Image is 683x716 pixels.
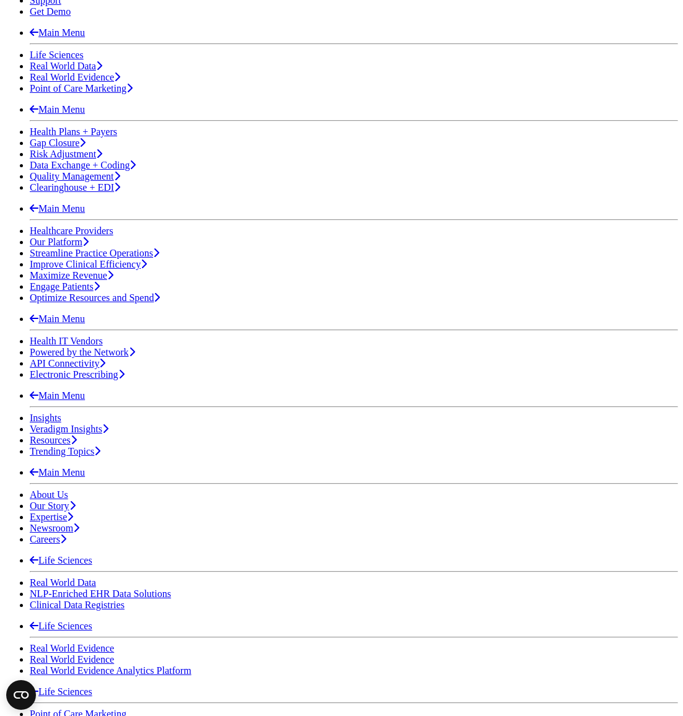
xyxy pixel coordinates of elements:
[30,225,113,236] a: Healthcare Providers
[30,313,85,324] a: Main Menu
[30,61,102,71] a: Real World Data
[30,72,120,82] a: Real World Evidence
[30,270,113,281] a: Maximize Revenue
[30,534,66,544] a: Careers
[30,577,96,588] a: Real World Data
[30,259,147,269] a: Improve Clinical Efficiency
[30,347,135,357] a: Powered by the Network
[30,665,192,676] a: Real World Evidence Analytics Platform
[30,489,68,500] a: About Us
[30,600,125,610] a: Clinical Data Registries
[30,555,92,565] a: Life Sciences
[30,424,108,434] a: Veradigm Insights
[30,643,114,653] a: Real World Evidence
[30,6,71,17] a: Get Demo
[30,446,100,456] a: Trending Topics
[30,292,160,303] a: Optimize Resources and Spend
[6,680,36,710] button: Open CMP widget
[30,182,120,193] a: Clearinghouse + EDI
[30,621,92,631] a: Life Sciences
[30,27,85,38] a: Main Menu
[30,237,89,247] a: Our Platform
[30,50,84,60] a: Life Sciences
[30,171,120,181] a: Quality Management
[30,523,79,533] a: Newsroom
[30,281,100,292] a: Engage Patients
[30,467,85,478] a: Main Menu
[30,413,61,423] a: Insights
[30,83,133,94] a: Point of Care Marketing
[30,336,103,346] a: Health IT Vendors
[30,160,136,170] a: Data Exchange + Coding
[30,358,105,369] a: API Connectivity
[30,104,85,115] a: Main Menu
[445,639,668,701] iframe: Drift Chat Widget
[30,369,125,380] a: Electronic Prescribing
[30,500,76,511] a: Our Story
[30,686,92,697] a: Life Sciences
[30,654,114,665] a: Real World Evidence
[30,588,171,599] a: NLP-Enriched EHR Data Solutions
[30,138,86,148] a: Gap Closure
[30,203,85,214] a: Main Menu
[30,512,73,522] a: Expertise
[30,435,77,445] a: Resources
[30,126,117,137] a: Health Plans + Payers
[30,248,159,258] a: Streamline Practice Operations
[30,149,102,159] a: Risk Adjustment
[30,390,85,401] a: Main Menu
